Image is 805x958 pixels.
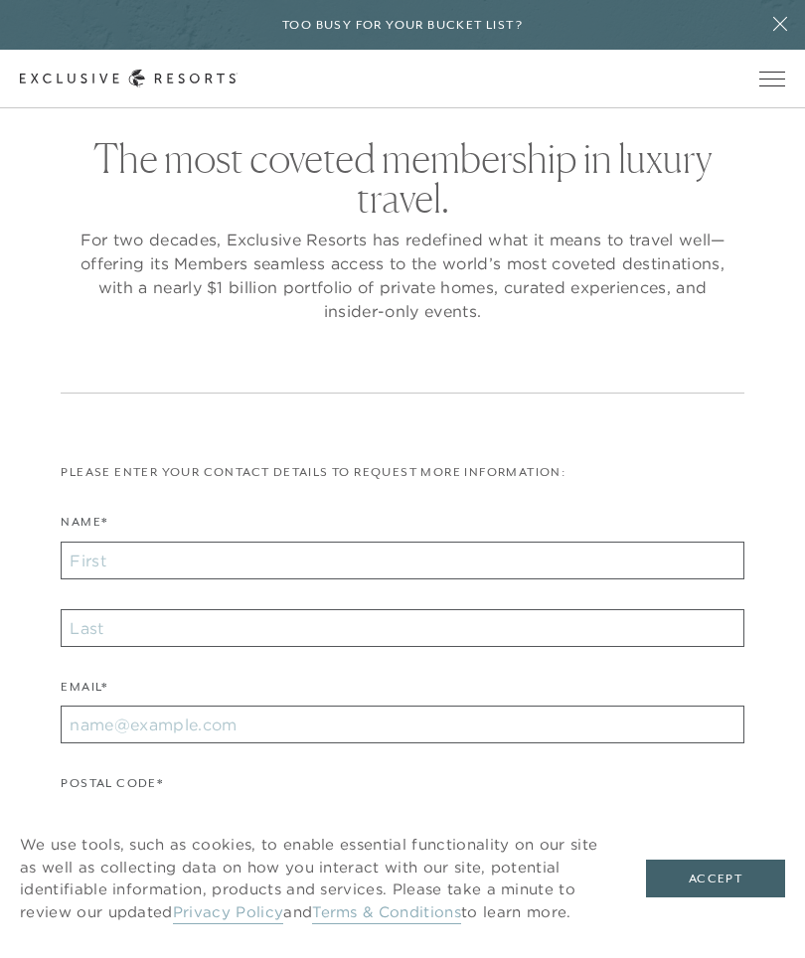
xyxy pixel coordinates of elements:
input: Last [61,609,743,647]
h2: The most coveted membership in luxury travel. [75,138,730,218]
p: Please enter your contact details to request more information: [61,463,743,482]
button: Accept [646,860,785,897]
label: Name* [61,513,107,542]
p: For two decades, Exclusive Resorts has redefined what it means to travel well—offering its Member... [75,228,730,323]
a: Terms & Conditions [312,902,461,924]
a: Privacy Policy [173,902,283,924]
label: Postal Code* [61,774,163,803]
label: Email* [61,678,107,707]
h6: Too busy for your bucket list? [282,16,523,35]
p: We use tools, such as cookies, to enable essential functionality on our site as well as collectin... [20,834,606,923]
input: First [61,542,743,579]
button: Open navigation [759,72,785,85]
input: name@example.com [61,706,743,743]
